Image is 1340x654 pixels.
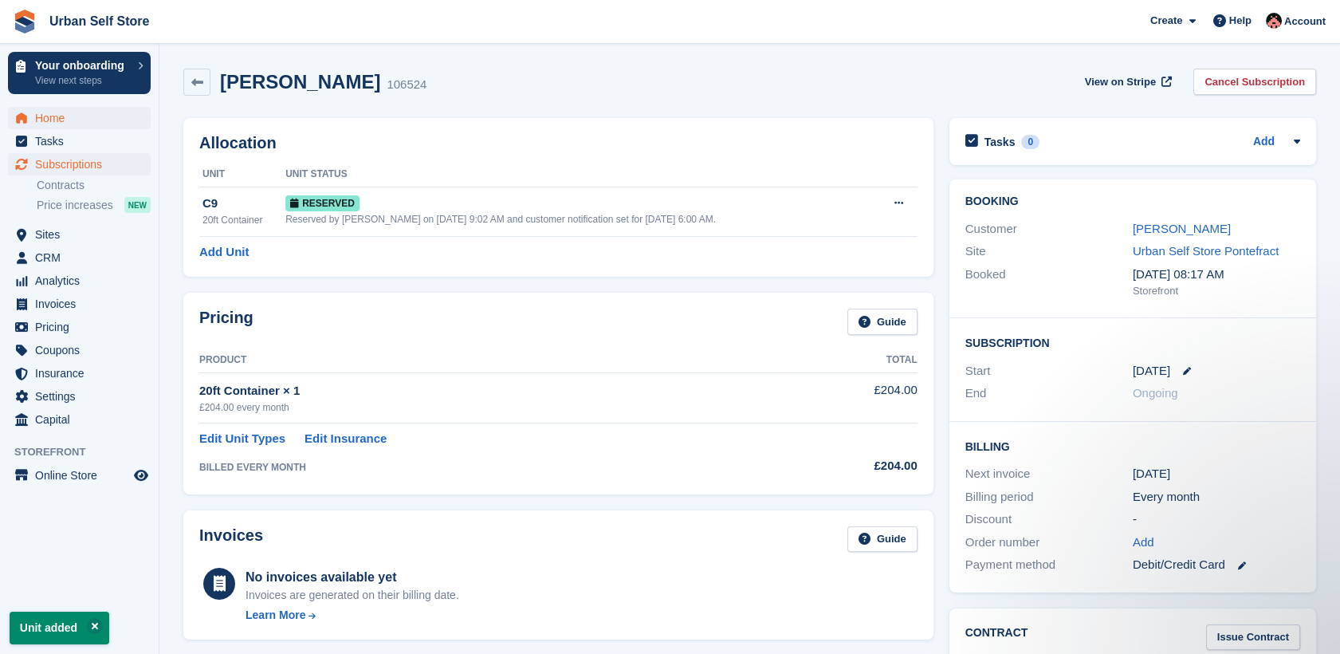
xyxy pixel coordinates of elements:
a: menu [8,153,151,175]
p: View next steps [35,73,130,88]
a: menu [8,107,151,129]
img: stora-icon-8386f47178a22dfd0bd8f6a31ec36ba5ce8667c1dd55bd0f319d3a0aa187defe.svg [13,10,37,33]
div: £204.00 every month [199,400,783,415]
span: Reserved [285,195,360,211]
span: Create [1150,13,1182,29]
span: Capital [35,408,131,431]
div: Every month [1133,488,1300,506]
a: Urban Self Store [43,8,155,34]
a: Edit Insurance [305,430,387,448]
div: Booked [965,266,1133,299]
span: Ongoing [1133,386,1178,400]
a: menu [8,339,151,361]
a: menu [8,362,151,384]
a: View on Stripe [1079,69,1175,95]
h2: Tasks [984,135,1016,149]
th: Product [199,348,783,373]
a: Guide [847,526,918,553]
a: Contracts [37,178,151,193]
a: Add [1253,133,1275,152]
span: Sites [35,223,131,246]
div: Start [965,362,1133,380]
th: Unit Status [285,162,871,187]
a: Guide [847,309,918,335]
a: Cancel Subscription [1193,69,1316,95]
div: [DATE] 08:17 AM [1133,266,1300,284]
th: Unit [199,162,285,187]
a: menu [8,316,151,338]
th: Total [783,348,918,373]
a: menu [8,464,151,487]
span: Subscriptions [35,153,131,175]
img: Josh Marshall [1266,13,1282,29]
a: Preview store [132,466,151,485]
div: Reserved by [PERSON_NAME] on [DATE] 9:02 AM and customer notification set for [DATE] 6:00 AM. [285,212,871,227]
span: Account [1284,14,1326,30]
div: 106524 [387,76,426,94]
div: Learn More [246,607,305,624]
a: menu [8,223,151,246]
time: 2025-09-06 00:00:00 UTC [1133,362,1170,380]
div: C9 [202,195,285,213]
div: Storefront [1133,283,1300,299]
a: menu [8,270,151,292]
div: Invoices are generated on their billing date. [246,587,459,604]
span: Storefront [14,444,159,460]
span: Online Store [35,464,131,487]
div: NEW [124,197,151,213]
div: 0 [1021,135,1039,149]
span: Pricing [35,316,131,338]
div: £204.00 [783,457,918,475]
h2: Pricing [199,309,253,335]
h2: Invoices [199,526,263,553]
div: 20ft Container × 1 [199,382,783,400]
div: Debit/Credit Card [1133,556,1300,574]
div: No invoices available yet [246,568,459,587]
a: Add [1133,534,1154,552]
a: Edit Unit Types [199,430,285,448]
a: Learn More [246,607,459,624]
span: Analytics [35,270,131,292]
a: Add Unit [199,243,249,262]
h2: Subscription [965,334,1300,350]
p: Unit added [10,612,109,644]
span: Settings [35,385,131,408]
span: View on Stripe [1085,74,1156,90]
a: [PERSON_NAME] [1133,222,1231,235]
div: 20ft Container [202,213,285,227]
a: Price increases NEW [37,196,151,214]
div: [DATE] [1133,465,1300,483]
a: menu [8,385,151,408]
div: Billing period [965,488,1133,506]
div: Customer [965,220,1133,238]
span: Coupons [35,339,131,361]
span: Invoices [35,293,131,315]
h2: Contract [965,624,1028,651]
div: Payment method [965,556,1133,574]
h2: Booking [965,195,1300,208]
a: menu [8,293,151,315]
h2: Billing [965,438,1300,454]
div: - [1133,510,1300,529]
a: menu [8,130,151,152]
span: Insurance [35,362,131,384]
a: menu [8,408,151,431]
a: Your onboarding View next steps [8,52,151,94]
div: End [965,384,1133,403]
span: Price increases [37,198,113,213]
span: Tasks [35,130,131,152]
a: Issue Contract [1206,624,1300,651]
h2: Allocation [199,134,918,152]
div: Site [965,242,1133,261]
a: Urban Self Store Pontefract [1133,244,1279,258]
a: menu [8,246,151,269]
div: Next invoice [965,465,1133,483]
div: BILLED EVERY MONTH [199,460,783,475]
div: Order number [965,534,1133,552]
div: Discount [965,510,1133,529]
p: Your onboarding [35,60,130,71]
span: Home [35,107,131,129]
td: £204.00 [783,372,918,423]
span: Help [1229,13,1252,29]
h2: [PERSON_NAME] [220,71,380,93]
